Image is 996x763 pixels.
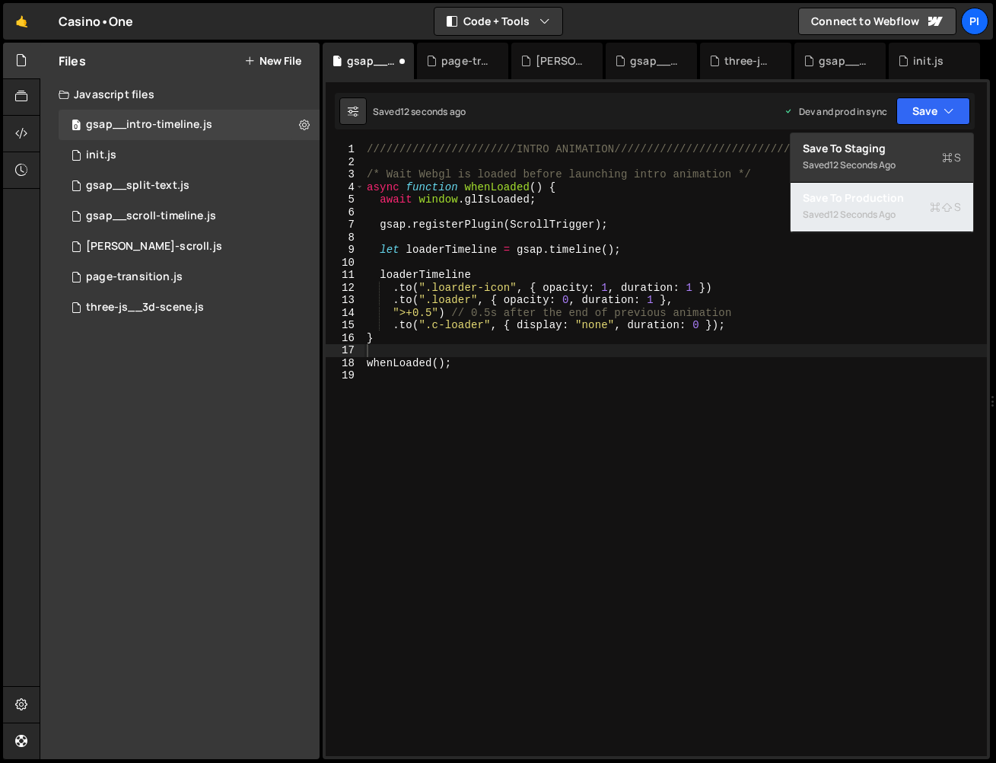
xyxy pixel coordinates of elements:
[803,206,961,224] div: Saved
[724,53,773,69] div: three-js__3d-scene.js
[326,332,364,345] div: 16
[244,55,301,67] button: New File
[896,97,970,125] button: Save
[536,53,584,69] div: [PERSON_NAME]-scroll.js
[326,181,364,194] div: 4
[326,231,364,244] div: 8
[3,3,40,40] a: 🤙
[326,269,364,282] div: 11
[942,150,961,165] span: S
[326,307,364,320] div: 14
[59,292,320,323] div: three-js__3d-scene.js
[86,118,212,132] div: gsap__intro-timeline.js
[86,240,222,254] div: [PERSON_NAME]-scroll.js
[347,53,396,69] div: gsap__intro-timeline.js
[434,8,562,35] button: Code + Tools
[326,143,364,156] div: 1
[72,120,81,132] span: 0
[59,201,320,231] div: gsap__scroll-timeline.js
[86,179,189,193] div: gsap__split-text.js
[326,294,364,307] div: 13
[40,79,320,110] div: Javascript files
[791,183,973,232] button: Save to ProductionS Saved12 seconds ago
[630,53,679,69] div: gsap__split-text.js
[798,8,956,35] a: Connect to Webflow
[803,190,961,206] div: Save to Production
[803,141,961,156] div: Save to Staging
[326,219,364,231] div: 7
[930,200,961,215] span: S
[829,158,896,171] div: 12 seconds ago
[790,132,974,233] div: Code + Tools
[829,208,896,221] div: 12 seconds ago
[86,148,116,162] div: init.js
[86,301,204,314] div: three-js__3d-scene.js
[961,8,988,35] a: Pi
[326,319,364,332] div: 15
[441,53,490,69] div: page-transition.js
[59,171,320,201] div: gsap__split-text.js
[400,105,466,118] div: 12 seconds ago
[59,53,86,69] h2: Files
[326,244,364,257] div: 9
[326,193,364,206] div: 5
[59,12,134,30] div: Casino•One
[326,344,364,357] div: 17
[803,156,961,174] div: Saved
[59,110,320,140] div: 17359/48416.js
[86,209,216,223] div: gsap__scroll-timeline.js
[326,357,364,370] div: 18
[326,282,364,295] div: 12
[326,257,364,270] div: 10
[326,168,364,181] div: 3
[59,231,320,262] div: 17359/48306.js
[59,140,320,171] div: 17359/48279.js
[819,53,867,69] div: gsap__scroll-timeline.js
[373,105,466,118] div: Saved
[86,270,183,284] div: page-transition.js
[791,133,973,183] button: Save to StagingS Saved12 seconds ago
[784,105,887,118] div: Dev and prod in sync
[326,369,364,382] div: 19
[59,262,320,292] div: 17359/48414.js
[913,53,943,69] div: init.js
[326,206,364,219] div: 6
[326,156,364,169] div: 2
